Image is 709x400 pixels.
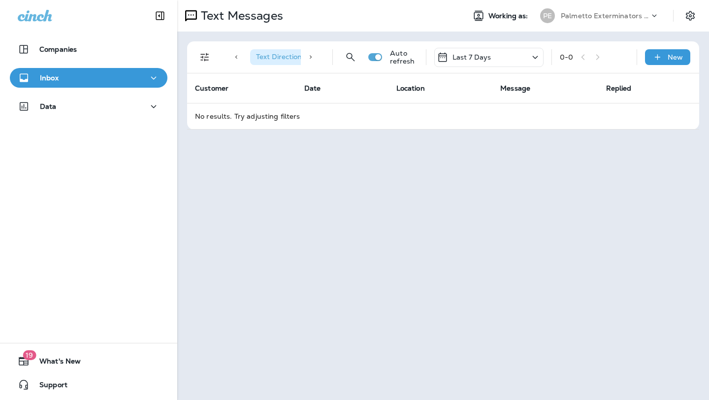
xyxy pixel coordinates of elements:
[10,375,167,395] button: Support
[10,68,167,88] button: Inbox
[560,53,573,61] div: 0 - 0
[250,49,351,65] div: Text Direction:Incoming
[390,49,418,65] p: Auto refresh
[540,8,555,23] div: PE
[561,12,649,20] p: Palmetto Exterminators LLC
[197,8,283,23] p: Text Messages
[30,381,67,393] span: Support
[396,84,425,93] span: Location
[668,53,683,61] p: New
[10,39,167,59] button: Companies
[40,74,59,82] p: Inbox
[195,84,228,93] span: Customer
[606,84,632,93] span: Replied
[187,103,699,129] td: No results. Try adjusting filters
[500,84,530,93] span: Message
[256,52,334,61] span: Text Direction : Incoming
[681,7,699,25] button: Settings
[146,6,174,26] button: Collapse Sidebar
[40,102,57,110] p: Data
[10,351,167,371] button: 19What's New
[452,53,491,61] p: Last 7 Days
[304,84,321,93] span: Date
[30,357,81,369] span: What's New
[10,97,167,116] button: Data
[39,45,77,53] p: Companies
[341,47,360,67] button: Search Messages
[195,47,215,67] button: Filters
[488,12,530,20] span: Working as:
[23,350,36,360] span: 19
